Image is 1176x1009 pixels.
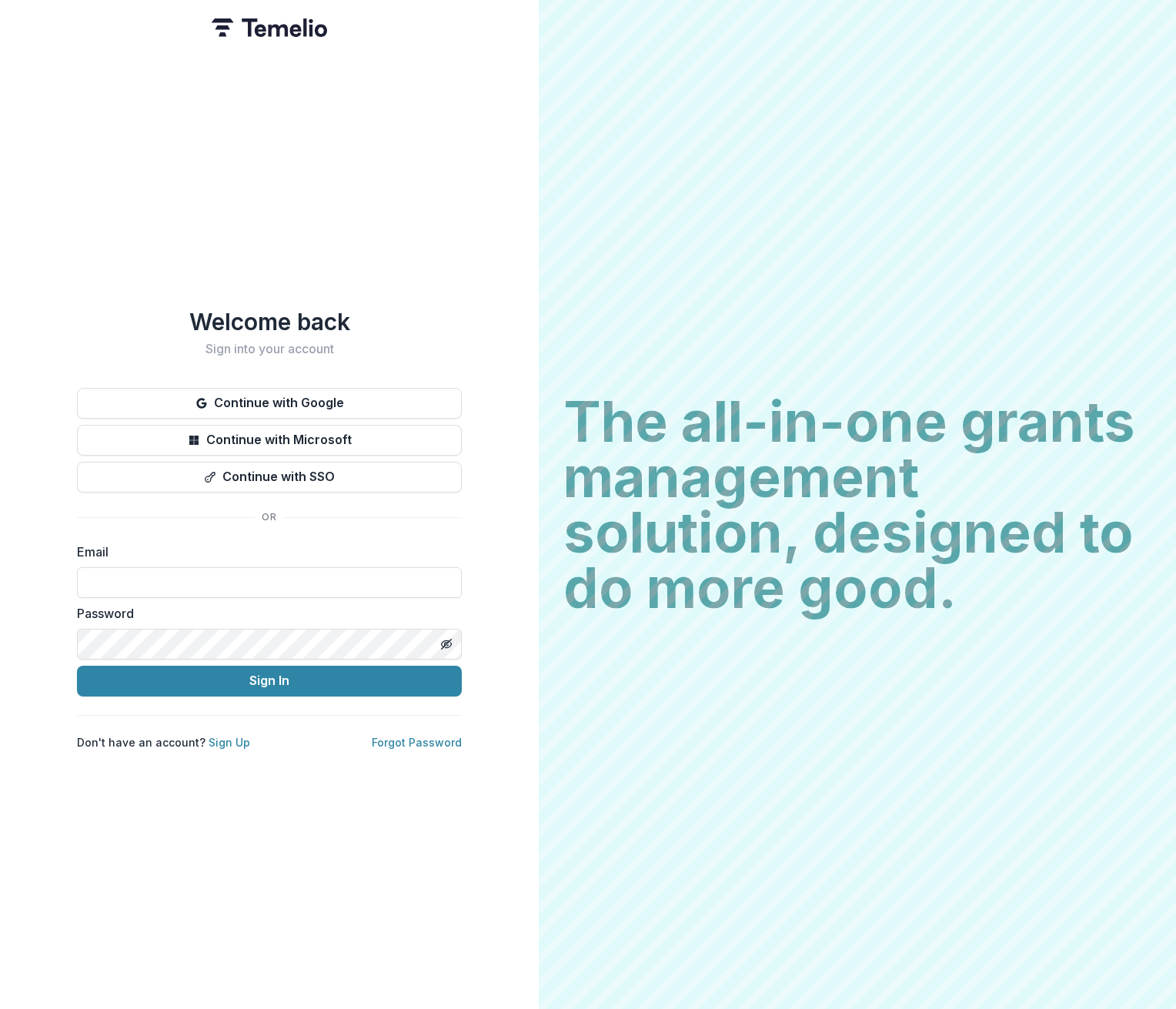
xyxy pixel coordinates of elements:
[77,604,453,623] label: Password
[77,425,462,456] button: Continue with Microsoft
[209,736,250,749] a: Sign Up
[77,308,462,336] h1: Welcome back
[77,666,462,697] button: Sign In
[77,462,462,493] button: Continue with SSO
[77,734,250,750] p: Don't have an account?
[77,342,462,356] h2: Sign into your account
[434,632,459,657] button: Toggle password visibility
[77,543,453,561] label: Email
[212,18,327,37] img: Temelio
[77,388,462,419] button: Continue with Google
[372,736,462,749] a: Forgot Password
